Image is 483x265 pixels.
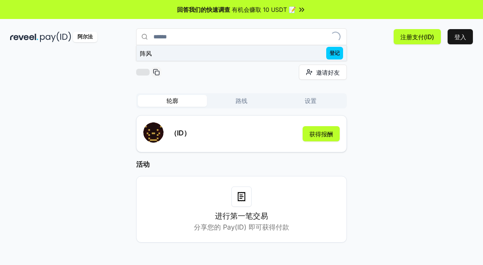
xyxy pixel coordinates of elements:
button: 注册支付(ID) [394,29,441,44]
font: 分享您的 Pay(ID) 即可获得付款 [194,223,289,231]
font: （ID） [170,129,191,137]
font: 路线 [236,97,247,104]
font: 阿尔法 [78,33,93,40]
font: 轮廓 [166,97,178,104]
font: 获得报酬 [309,130,333,138]
font: 有机会赚取 10 USDT 📝 [232,6,296,13]
img: 付款编号 [40,32,71,42]
font: 邀请好友 [316,69,340,76]
font: 登记 [330,50,340,56]
font: 活动 [136,160,150,168]
font: 注册支付(ID) [400,33,434,41]
button: 登入 [448,29,473,44]
font: 进行第一笔交易 [215,211,268,220]
button: 获得报酬 [303,126,340,141]
img: 揭示黑暗 [10,32,38,42]
font: 回答我们的快速调查 [177,6,230,13]
font: 登入 [454,33,466,41]
button: 阵风登记 [136,46,347,61]
button: 邀请好友 [299,65,347,80]
font: 设置 [305,97,317,104]
font: 阵风 [140,50,152,57]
